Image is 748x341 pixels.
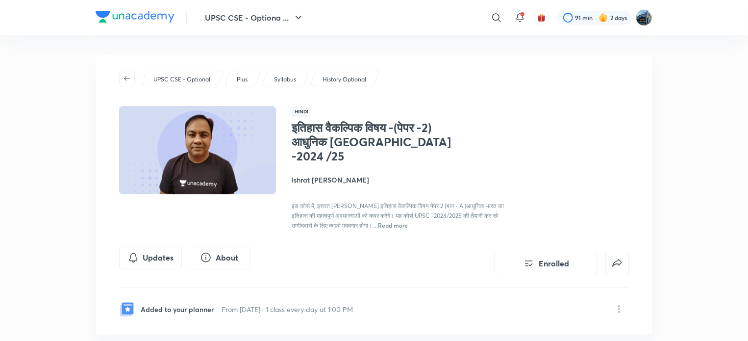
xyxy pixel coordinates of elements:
[199,8,310,27] button: UPSC CSE - Optiona ...
[274,75,296,84] p: Syllabus
[119,246,182,269] button: Updates
[292,202,504,229] span: इस कोर्स में, इशरत [PERSON_NAME] इतिहास वैकल्पिक विषय पेपर 2 (भाग - A )आधुनिक भारत का इतिहास की म...
[273,75,298,84] a: Syllabus
[141,304,214,315] p: Added to your planner
[292,106,311,117] span: Hindi
[636,9,652,26] img: I A S babu
[605,252,629,275] button: false
[96,11,175,25] a: Company Logo
[222,304,353,315] p: From [DATE] · 1 class every day at 1:00 PM
[118,105,277,195] img: Thumbnail
[323,75,366,84] p: History Optional
[237,75,248,84] p: Plus
[598,13,608,23] img: streak
[153,75,210,84] p: UPSC CSE - Optional
[292,121,452,163] h1: इतिहास वैकल्पिक विषय -(पेपर -2) आधुनिक [GEOGRAPHIC_DATA] -2024 /25
[495,252,598,275] button: Enrolled
[152,75,212,84] a: UPSC CSE - Optional
[188,246,250,269] button: About
[96,11,175,23] img: Company Logo
[537,13,546,22] img: avatar
[321,75,368,84] a: History Optional
[235,75,249,84] a: Plus
[378,221,408,229] span: Read more
[292,175,511,185] h4: Ishrat [PERSON_NAME]
[534,10,549,26] button: avatar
